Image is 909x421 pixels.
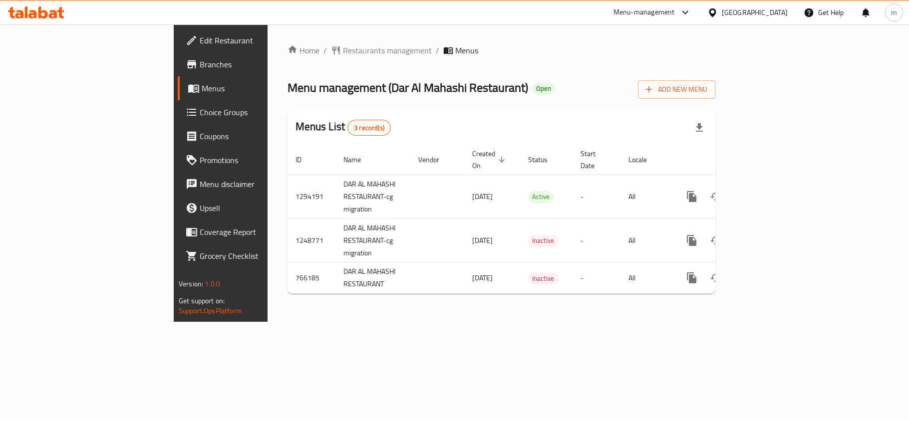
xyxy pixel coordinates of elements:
a: Branches [178,52,325,76]
span: Open [532,84,555,93]
td: - [573,218,620,262]
span: Menus [455,44,478,56]
button: Add New Menu [638,80,715,99]
td: All [620,262,672,294]
div: Inactive [528,235,558,247]
div: [GEOGRAPHIC_DATA] [722,7,788,18]
a: Support.OpsPlatform [179,304,242,317]
button: more [680,228,704,252]
span: [DATE] [472,234,493,247]
span: Locale [628,154,660,166]
span: Add New Menu [646,83,707,96]
a: Upsell [178,196,325,220]
div: Inactive [528,272,558,284]
span: Edit Restaurant [200,34,317,46]
span: Active [528,191,554,203]
td: All [620,175,672,218]
span: Restaurants management [343,44,432,56]
nav: breadcrumb [288,44,715,56]
a: Restaurants management [331,44,432,56]
span: Coverage Report [200,226,317,238]
td: DAR AL MAHASHI RESTAURANT [335,262,410,294]
a: Choice Groups [178,100,325,124]
button: Change Status [704,185,728,209]
td: - [573,175,620,218]
span: m [891,7,897,18]
span: 3 record(s) [348,123,390,133]
button: more [680,185,704,209]
span: Choice Groups [200,106,317,118]
span: Get support on: [179,294,225,307]
span: Menu disclaimer [200,178,317,190]
button: more [680,266,704,290]
h2: Menus List [296,119,391,136]
span: Status [528,154,561,166]
th: Actions [672,145,784,175]
span: ID [296,154,314,166]
span: Menus [202,82,317,94]
span: Coupons [200,130,317,142]
a: Coupons [178,124,325,148]
button: Change Status [704,228,728,252]
span: 1.0.0 [205,277,220,290]
td: All [620,218,672,262]
td: - [573,262,620,294]
a: Promotions [178,148,325,172]
span: Inactive [528,273,558,284]
span: Created On [472,148,508,172]
div: Menu-management [613,6,675,18]
a: Edit Restaurant [178,28,325,52]
span: Start Date [581,148,608,172]
span: [DATE] [472,190,493,203]
span: Version: [179,277,203,290]
div: Export file [687,116,711,140]
span: Inactive [528,235,558,246]
button: Change Status [704,266,728,290]
a: Menu disclaimer [178,172,325,196]
span: Promotions [200,154,317,166]
a: Coverage Report [178,220,325,244]
a: Menus [178,76,325,100]
span: Grocery Checklist [200,250,317,262]
td: DAR AL MAHASHI RESTAURANT-cg migration [335,175,410,218]
div: Total records count [347,120,391,136]
span: Upsell [200,202,317,214]
span: [DATE] [472,271,493,284]
td: DAR AL MAHASHI RESTAURANT-cg migration [335,218,410,262]
span: Branches [200,58,317,70]
li: / [436,44,439,56]
span: Vendor [418,154,452,166]
a: Grocery Checklist [178,244,325,268]
table: enhanced table [288,145,784,294]
span: Menu management ( Dar Al Mahashi Restaurant ) [288,76,528,99]
div: Open [532,83,555,95]
span: Name [343,154,374,166]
